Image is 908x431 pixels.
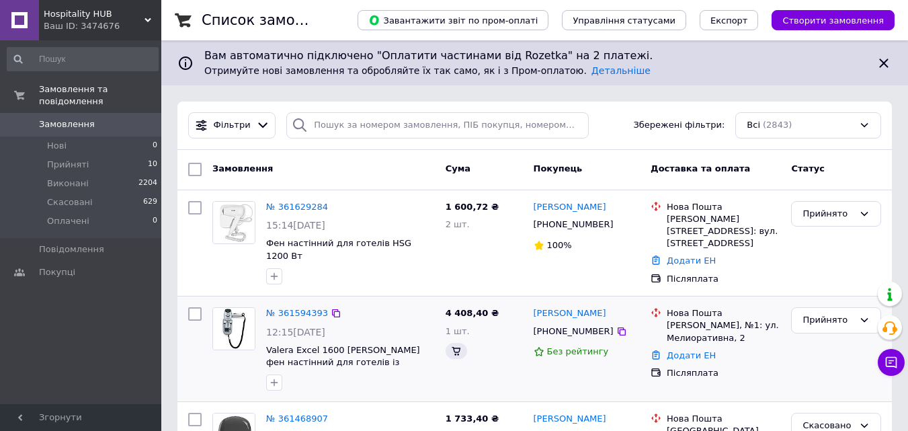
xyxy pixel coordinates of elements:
[534,201,606,214] a: [PERSON_NAME]
[667,201,780,213] div: Нова Пошта
[138,178,157,190] span: 2204
[39,83,161,108] span: Замовлення та повідомлення
[534,307,606,320] a: [PERSON_NAME]
[446,414,499,424] span: 1 733,40 ₴
[878,349,905,376] button: Чат з покупцем
[747,119,760,132] span: Всі
[39,118,95,130] span: Замовлення
[547,240,572,250] span: 100%
[148,159,157,171] span: 10
[667,350,716,360] a: Додати ЕН
[802,207,854,221] div: Прийнято
[47,196,93,208] span: Скасовані
[758,15,895,25] a: Створити замовлення
[358,10,548,30] button: Завантажити звіт по пром-оплаті
[531,323,616,340] div: [PHONE_NUMBER]
[667,367,780,379] div: Післяплата
[534,413,606,426] a: [PERSON_NAME]
[212,307,255,350] a: Фото товару
[143,196,157,208] span: 629
[667,213,780,250] div: [PERSON_NAME][STREET_ADDRESS]: вул. [STREET_ADDRESS]
[266,220,325,231] span: 15:14[DATE]
[368,14,538,26] span: Завантажити звіт по пром-оплаті
[266,327,325,338] span: 12:15[DATE]
[446,219,470,229] span: 2 шт.
[44,8,145,20] span: Hospitality HUB
[772,10,895,30] button: Створити замовлення
[667,273,780,285] div: Післяплата
[633,119,725,132] span: Збережені фільтри:
[446,326,470,336] span: 1 шт.
[667,319,780,344] div: [PERSON_NAME], №1: ул. Мелиоративна, 2
[153,140,157,152] span: 0
[651,163,750,173] span: Доставка та оплата
[286,112,588,139] input: Пошук за номером замовлення, ПІБ покупця, номером телефону, Email, номером накладної
[212,201,255,244] a: Фото товару
[212,163,273,173] span: Замовлення
[782,15,884,26] span: Створити замовлення
[667,413,780,425] div: Нова Пошта
[47,159,89,171] span: Прийняті
[562,10,686,30] button: Управління статусами
[667,256,716,266] a: Додати ЕН
[7,47,159,71] input: Пошук
[791,163,825,173] span: Статус
[213,308,255,350] img: Фото товару
[214,119,251,132] span: Фільтри
[547,346,609,356] span: Без рейтингу
[446,202,499,212] span: 1 600,72 ₴
[266,238,411,261] a: Фен настінний для готелів HSG 1200 Вт
[202,12,338,28] h1: Список замовлень
[710,15,748,26] span: Експорт
[446,163,470,173] span: Cума
[44,20,161,32] div: Ваш ID: 3474676
[39,266,75,278] span: Покупці
[667,307,780,319] div: Нова Пошта
[47,178,89,190] span: Виконані
[573,15,675,26] span: Управління статусами
[204,48,865,64] span: Вам автоматично підключено "Оплатити частинами від Rozetka" на 2 платежі.
[534,163,583,173] span: Покупець
[266,308,328,318] a: № 361594393
[700,10,759,30] button: Експорт
[213,202,255,243] img: Фото товару
[531,216,616,233] div: [PHONE_NUMBER]
[446,308,499,318] span: 4 408,40 ₴
[591,65,651,76] a: Детальніше
[47,140,67,152] span: Нові
[153,215,157,227] span: 0
[802,313,854,327] div: Прийнято
[266,414,328,424] a: № 361468907
[266,345,420,380] a: Valera Excel 1600 [PERSON_NAME] фен настінний для готелів із розеткою
[266,202,328,212] a: № 361629284
[39,243,104,256] span: Повідомлення
[47,215,89,227] span: Оплачені
[204,65,651,76] span: Отримуйте нові замовлення та обробляйте їх так само, як і з Пром-оплатою.
[763,120,792,130] span: (2843)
